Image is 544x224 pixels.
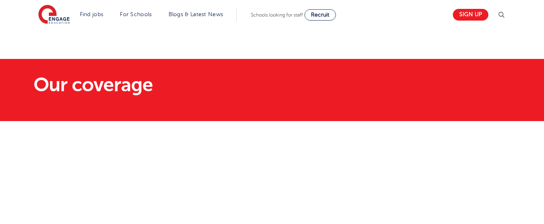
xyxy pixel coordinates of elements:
a: Find jobs [80,11,104,17]
a: For Schools [120,11,152,17]
a: Recruit [304,9,336,21]
a: Blogs & Latest News [169,11,223,17]
h1: Our coverage [33,75,348,94]
span: Recruit [311,12,329,18]
img: Engage Education [38,5,70,25]
span: Schools looking for staff [251,12,303,18]
a: Sign up [453,9,488,21]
